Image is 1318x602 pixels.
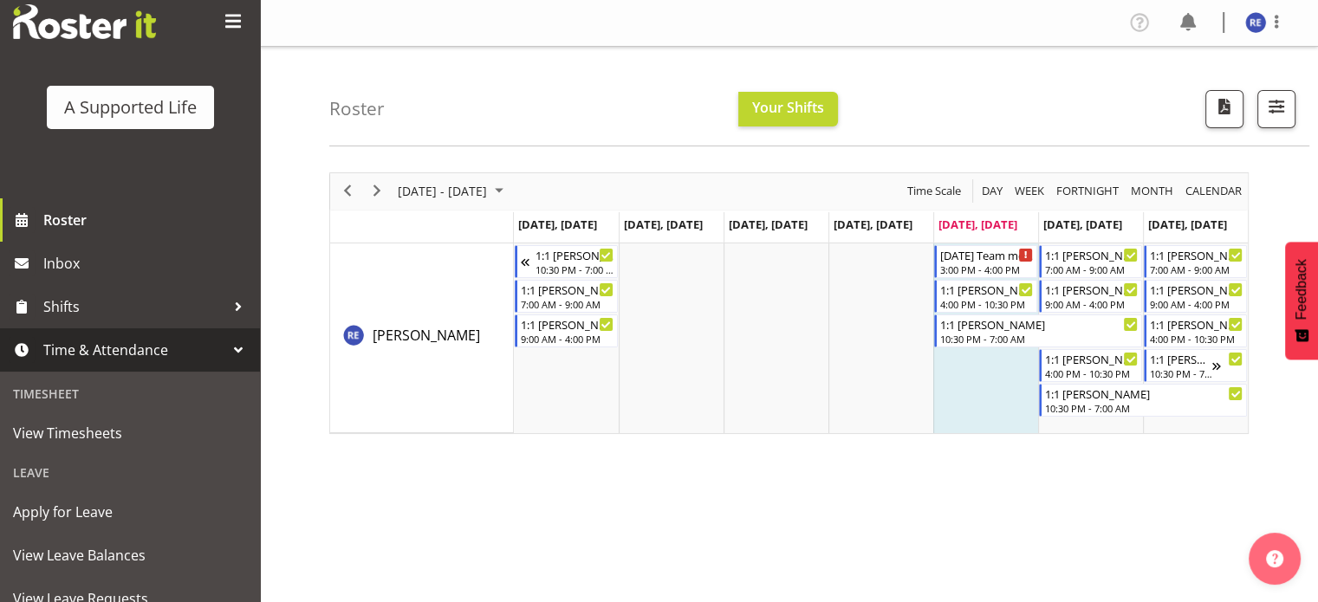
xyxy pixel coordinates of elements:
[940,315,1138,333] div: 1:1 [PERSON_NAME]
[1045,366,1138,380] div: 4:00 PM - 10:30 PM
[624,217,703,232] span: [DATE], [DATE]
[738,92,838,126] button: Your Shifts
[940,297,1033,311] div: 4:00 PM - 10:30 PM
[518,217,597,232] span: [DATE], [DATE]
[1039,384,1247,417] div: Roby Emmanuel"s event - 1:1 Paul Begin From Saturday, October 4, 2025 at 10:30:00 PM GMT+13:00 En...
[1150,297,1243,311] div: 9:00 AM - 4:00 PM
[1039,349,1142,382] div: Roby Emmanuel"s event - 1:1 Paul Begin From Saturday, October 4, 2025 at 4:00:00 PM GMT+13:00 End...
[373,326,480,345] span: [PERSON_NAME]
[1144,314,1247,347] div: Roby Emmanuel"s event - 1:1 Paul Begin From Sunday, October 5, 2025 at 4:00:00 PM GMT+13:00 Ends ...
[1045,350,1138,367] div: 1:1 [PERSON_NAME]
[521,332,614,346] div: 9:00 AM - 4:00 PM
[536,262,614,276] div: 10:30 PM - 7:00 AM
[940,281,1033,298] div: 1:1 [PERSON_NAME]
[1045,246,1138,263] div: 1:1 [PERSON_NAME]
[395,180,511,202] button: October 2025
[1184,180,1243,202] span: calendar
[396,180,489,202] span: [DATE] - [DATE]
[1045,297,1138,311] div: 9:00 AM - 4:00 PM
[1129,180,1175,202] span: Month
[1012,180,1048,202] button: Timeline Week
[373,325,480,346] a: [PERSON_NAME]
[515,280,618,313] div: Roby Emmanuel"s event - 1:1 Paul Begin From Monday, September 29, 2025 at 7:00:00 AM GMT+13:00 En...
[1150,246,1243,263] div: 1:1 [PERSON_NAME]
[1039,245,1142,278] div: Roby Emmanuel"s event - 1:1 Paul Begin From Saturday, October 4, 2025 at 7:00:00 AM GMT+13:00 End...
[1055,180,1120,202] span: Fortnight
[13,542,247,568] span: View Leave Balances
[392,173,514,210] div: Sep 29 - Oct 05, 2025
[64,94,197,120] div: A Supported Life
[940,332,1138,346] div: 10:30 PM - 7:00 AM
[1045,262,1138,276] div: 7:00 AM - 9:00 AM
[1285,242,1318,359] button: Feedback - Show survey
[1128,180,1177,202] button: Timeline Month
[329,172,1249,434] div: Timeline Week of October 3, 2025
[4,376,256,411] div: Timesheet
[1054,180,1122,202] button: Fortnight
[43,207,251,233] span: Roster
[938,217,1017,232] span: [DATE], [DATE]
[521,315,614,333] div: 1:1 [PERSON_NAME]
[366,180,389,202] button: Next
[43,337,225,363] span: Time & Attendance
[4,490,256,534] a: Apply for Leave
[521,281,614,298] div: 1:1 [PERSON_NAME]
[934,314,1142,347] div: Roby Emmanuel"s event - 1:1 Paul Begin From Friday, October 3, 2025 at 10:30:00 PM GMT+13:00 Ends...
[834,217,912,232] span: [DATE], [DATE]
[4,455,256,490] div: Leave
[1045,281,1138,298] div: 1:1 [PERSON_NAME]
[1266,550,1283,567] img: help-xxl-2.png
[940,246,1033,263] div: [DATE] Team meeting
[1183,180,1245,202] button: Month
[13,420,247,446] span: View Timesheets
[1045,385,1243,402] div: 1:1 [PERSON_NAME]
[1205,90,1243,128] button: Download a PDF of the roster according to the set date range.
[1257,90,1295,128] button: Filter Shifts
[330,243,514,433] td: Roby Emmanuel resource
[1294,259,1309,320] span: Feedback
[1150,281,1243,298] div: 1:1 [PERSON_NAME]
[43,294,225,320] span: Shifts
[729,217,808,232] span: [DATE], [DATE]
[1043,217,1122,232] span: [DATE], [DATE]
[4,534,256,577] a: View Leave Balances
[514,243,1248,433] table: Timeline Week of October 3, 2025
[1148,217,1227,232] span: [DATE], [DATE]
[4,411,256,455] a: View Timesheets
[1045,401,1243,415] div: 10:30 PM - 7:00 AM
[336,180,360,202] button: Previous
[329,99,385,119] h4: Roster
[13,4,156,39] img: Rosterit website logo
[1150,262,1243,276] div: 7:00 AM - 9:00 AM
[1013,180,1046,202] span: Week
[536,246,614,263] div: 1:1 [PERSON_NAME]
[934,245,1037,278] div: Roby Emmanuel"s event - Friday Team meeting Begin From Friday, October 3, 2025 at 3:00:00 PM GMT+...
[1144,245,1247,278] div: Roby Emmanuel"s event - 1:1 Paul Begin From Sunday, October 5, 2025 at 7:00:00 AM GMT+13:00 Ends ...
[752,98,824,117] span: Your Shifts
[13,499,247,525] span: Apply for Leave
[362,173,392,210] div: next period
[980,180,1004,202] span: Day
[940,262,1033,276] div: 3:00 PM - 4:00 PM
[521,297,614,311] div: 7:00 AM - 9:00 AM
[515,314,618,347] div: Roby Emmanuel"s event - 1:1 Paul Begin From Monday, September 29, 2025 at 9:00:00 AM GMT+13:00 En...
[906,180,963,202] span: Time Scale
[1150,350,1212,367] div: 1:1 [PERSON_NAME]
[905,180,964,202] button: Time Scale
[1150,315,1243,333] div: 1:1 [PERSON_NAME]
[1144,349,1247,382] div: Roby Emmanuel"s event - 1:1 Paul Begin From Sunday, October 5, 2025 at 10:30:00 PM GMT+13:00 Ends...
[1150,366,1212,380] div: 10:30 PM - 7:00 AM
[934,280,1037,313] div: Roby Emmanuel"s event - 1:1 Paul Begin From Friday, October 3, 2025 at 4:00:00 PM GMT+13:00 Ends ...
[1150,332,1243,346] div: 4:00 PM - 10:30 PM
[1245,12,1266,33] img: roby-emmanuel9769.jpg
[979,180,1006,202] button: Timeline Day
[1144,280,1247,313] div: Roby Emmanuel"s event - 1:1 Paul Begin From Sunday, October 5, 2025 at 9:00:00 AM GMT+13:00 Ends ...
[43,250,251,276] span: Inbox
[1039,280,1142,313] div: Roby Emmanuel"s event - 1:1 Paul Begin From Saturday, October 4, 2025 at 9:00:00 AM GMT+13:00 End...
[333,173,362,210] div: previous period
[515,245,618,278] div: Roby Emmanuel"s event - 1:1 Paul Begin From Sunday, September 28, 2025 at 10:30:00 PM GMT+13:00 E...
